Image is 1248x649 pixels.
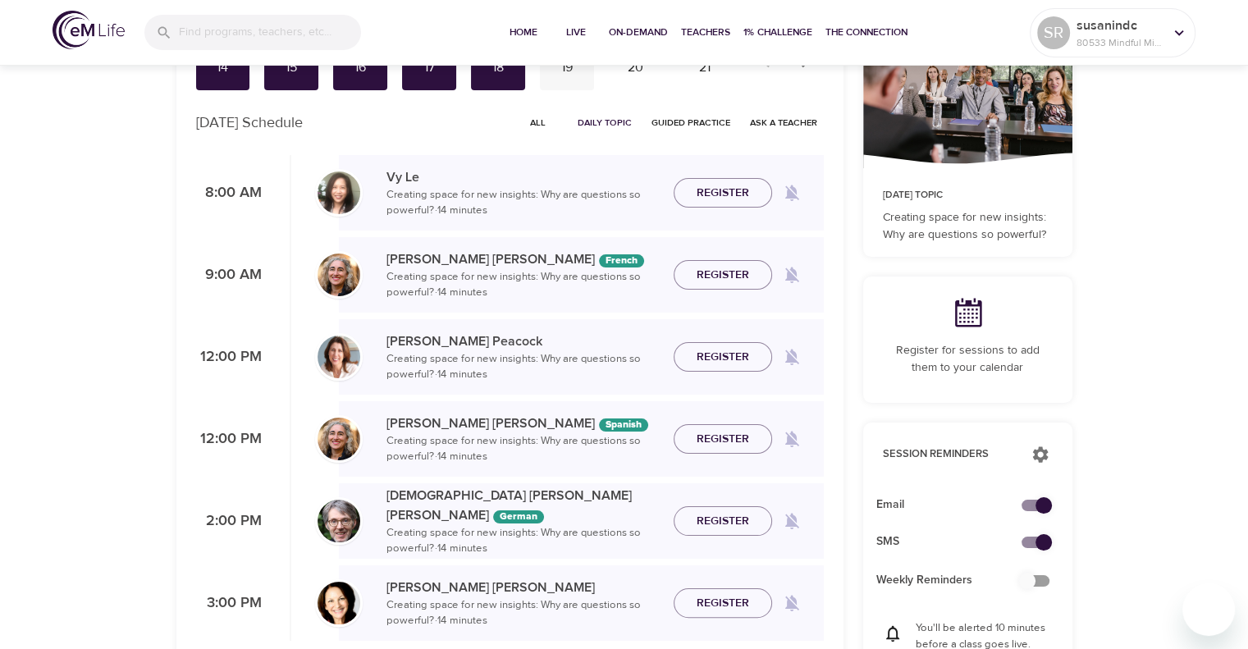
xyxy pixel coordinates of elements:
div: 19 [546,58,587,77]
p: [PERSON_NAME] [PERSON_NAME] [386,249,661,269]
span: Register [697,511,749,532]
span: The Connection [825,24,907,41]
span: Register [697,347,749,368]
span: Register [697,183,749,203]
p: 9:00 AM [196,264,262,286]
p: Creating space for new insights: Why are questions so powerful? [883,209,1053,244]
span: Register [697,429,749,450]
img: Laurie_Weisman-min.jpg [318,582,360,624]
p: 12:00 PM [196,428,262,450]
div: 20 [615,58,656,77]
button: Daily Topic [571,110,638,135]
p: 8:00 AM [196,182,262,204]
p: Creating space for new insights: Why are questions so powerful? · 14 minutes [386,187,661,219]
span: SMS [876,533,1033,551]
button: Register [674,260,772,290]
div: 18 [478,58,519,77]
span: Email [876,496,1033,514]
p: 2:00 PM [196,510,262,532]
span: Remind me when a class goes live every Monday at 2:00 PM [772,501,811,541]
p: Creating space for new insights: Why are questions so powerful? · 14 minutes [386,433,661,465]
span: On-Demand [609,24,668,41]
div: 16 [340,58,381,77]
button: Ask a Teacher [743,110,824,135]
p: Session Reminders [883,446,1015,463]
span: Register [697,593,749,614]
p: susanindc [1077,16,1163,35]
button: Register [674,506,772,537]
p: Creating space for new insights: Why are questions so powerful? · 14 minutes [386,351,661,383]
span: Remind me when a class goes live every Monday at 12:00 PM [772,337,811,377]
span: Remind me when a class goes live every Monday at 12:00 PM [772,419,811,459]
img: logo [53,11,125,49]
div: The episodes in this programs will be in French [599,254,644,267]
p: Register for sessions to add them to your calendar [883,342,1053,377]
p: 80533 Mindful Minutes [1077,35,1163,50]
input: Find programs, teachers, etc... [179,15,361,50]
p: Creating space for new insights: Why are questions so powerful? · 14 minutes [386,269,661,301]
p: 3:00 PM [196,592,262,615]
span: Daily Topic [578,115,632,130]
span: 1% Challenge [743,24,812,41]
img: Maria%20Alonso%20Martinez.png [318,418,360,460]
p: [DATE] Topic [883,188,1053,203]
p: Creating space for new insights: Why are questions so powerful? · 14 minutes [386,597,661,629]
span: Remind me when a class goes live every Monday at 8:00 AM [772,173,811,213]
div: 14 [203,58,244,77]
span: Teachers [681,24,730,41]
p: Vy Le [386,167,661,187]
p: [PERSON_NAME] [PERSON_NAME] [386,578,661,597]
div: 17 [409,58,450,77]
button: Register [674,178,772,208]
p: Creating space for new insights: Why are questions so powerful? · 14 minutes [386,525,661,557]
p: [PERSON_NAME] [PERSON_NAME] [386,414,661,433]
button: Register [674,342,772,372]
button: Guided Practice [645,110,737,135]
div: The episodes in this programs will be in Spanish [599,418,648,432]
span: Weekly Reminders [876,572,1033,589]
img: Christian%20L%C3%BCtke%20W%C3%B6stmann.png [318,500,360,542]
button: All [512,110,565,135]
img: vy-profile-good-3.jpg [318,171,360,214]
button: Register [674,588,772,619]
button: Register [674,424,772,455]
iframe: Button to launch messaging window [1182,583,1235,636]
p: [DEMOGRAPHIC_DATA] [PERSON_NAME] [PERSON_NAME] [386,486,661,525]
div: The episodes in this programs will be in German [493,510,544,523]
span: Home [504,24,543,41]
img: Susan_Peacock-min.jpg [318,336,360,378]
div: 15 [271,58,312,77]
img: Maria%20Alonso%20Martinez.png [318,254,360,296]
div: SR [1037,16,1070,49]
p: [PERSON_NAME] Peacock [386,331,661,351]
span: Ask a Teacher [750,115,817,130]
div: 21 [684,58,725,77]
span: Guided Practice [651,115,730,130]
span: Live [556,24,596,41]
span: All [519,115,558,130]
span: Remind me when a class goes live every Monday at 9:00 AM [772,255,811,295]
p: [DATE] Schedule [196,112,303,134]
p: 12:00 PM [196,346,262,368]
span: Register [697,265,749,286]
span: Remind me when a class goes live every Monday at 3:00 PM [772,583,811,623]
